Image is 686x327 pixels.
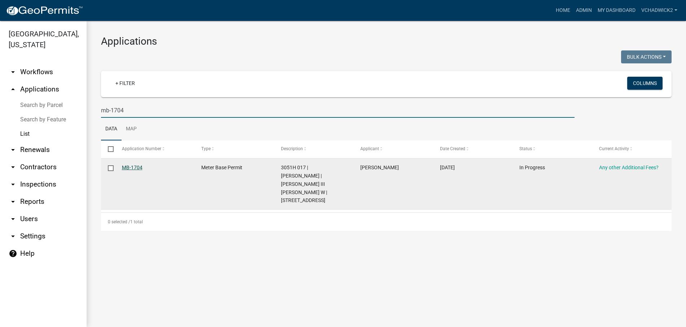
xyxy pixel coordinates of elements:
i: help [9,249,17,258]
i: arrow_drop_down [9,215,17,223]
i: arrow_drop_down [9,197,17,206]
span: Meter Base Permit [201,165,242,170]
button: Columns [627,77,663,90]
i: arrow_drop_down [9,68,17,76]
i: arrow_drop_down [9,145,17,154]
a: VChadwick2 [638,4,680,17]
h3: Applications [101,35,672,48]
span: 09/23/2025 [440,165,455,170]
span: Applicant [360,146,379,151]
span: 0 selected / [108,219,130,224]
a: MB-1704 [122,165,142,170]
span: Status [519,146,532,151]
div: 1 total [101,213,672,231]
i: arrow_drop_down [9,163,17,171]
a: + Filter [110,77,141,90]
a: Data [101,118,122,141]
datatable-header-cell: Applicant [353,140,433,158]
span: Current Activity [599,146,629,151]
datatable-header-cell: Type [194,140,274,158]
a: Any other Additional Fees? [599,165,659,170]
datatable-header-cell: Date Created [433,140,513,158]
button: Bulk Actions [621,50,672,63]
span: In Progress [519,165,545,170]
datatable-header-cell: Status [513,140,592,158]
span: Date Created [440,146,465,151]
a: Map [122,118,141,141]
a: Admin [573,4,595,17]
span: Description [281,146,303,151]
span: Application Number [122,146,161,151]
i: arrow_drop_up [9,85,17,94]
datatable-header-cell: Current Activity [592,140,672,158]
span: Malcolm Hicks [360,165,399,170]
a: My Dashboard [595,4,638,17]
a: Home [553,4,573,17]
span: 3051H 017 | CAROLINE A CATTS | BORTZ III DONALD W | 286 6TH ST [281,165,327,203]
datatable-header-cell: Application Number [115,140,194,158]
i: arrow_drop_down [9,232,17,241]
input: Search for applications [101,103,575,118]
datatable-header-cell: Select [101,140,115,158]
span: Type [201,146,211,151]
i: arrow_drop_down [9,180,17,189]
datatable-header-cell: Description [274,140,353,158]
